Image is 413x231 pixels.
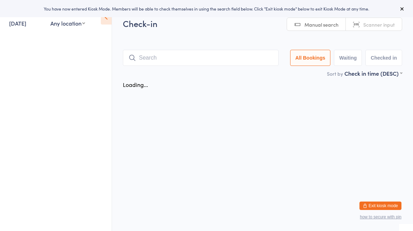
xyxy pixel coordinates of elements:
[9,19,26,27] a: [DATE]
[123,81,148,88] div: Loading...
[50,19,85,27] div: Any location
[365,50,402,66] button: Checked in
[290,50,331,66] button: All Bookings
[344,69,402,77] div: Check in time (DESC)
[334,50,362,66] button: Waiting
[11,6,402,12] div: You have now entered Kiosk Mode. Members will be able to check themselves in using the search fie...
[360,215,401,219] button: how to secure with pin
[363,21,395,28] span: Scanner input
[359,202,401,210] button: Exit kiosk mode
[304,21,338,28] span: Manual search
[123,18,402,29] h2: Check-in
[327,70,343,77] label: Sort by
[123,50,279,66] input: Search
